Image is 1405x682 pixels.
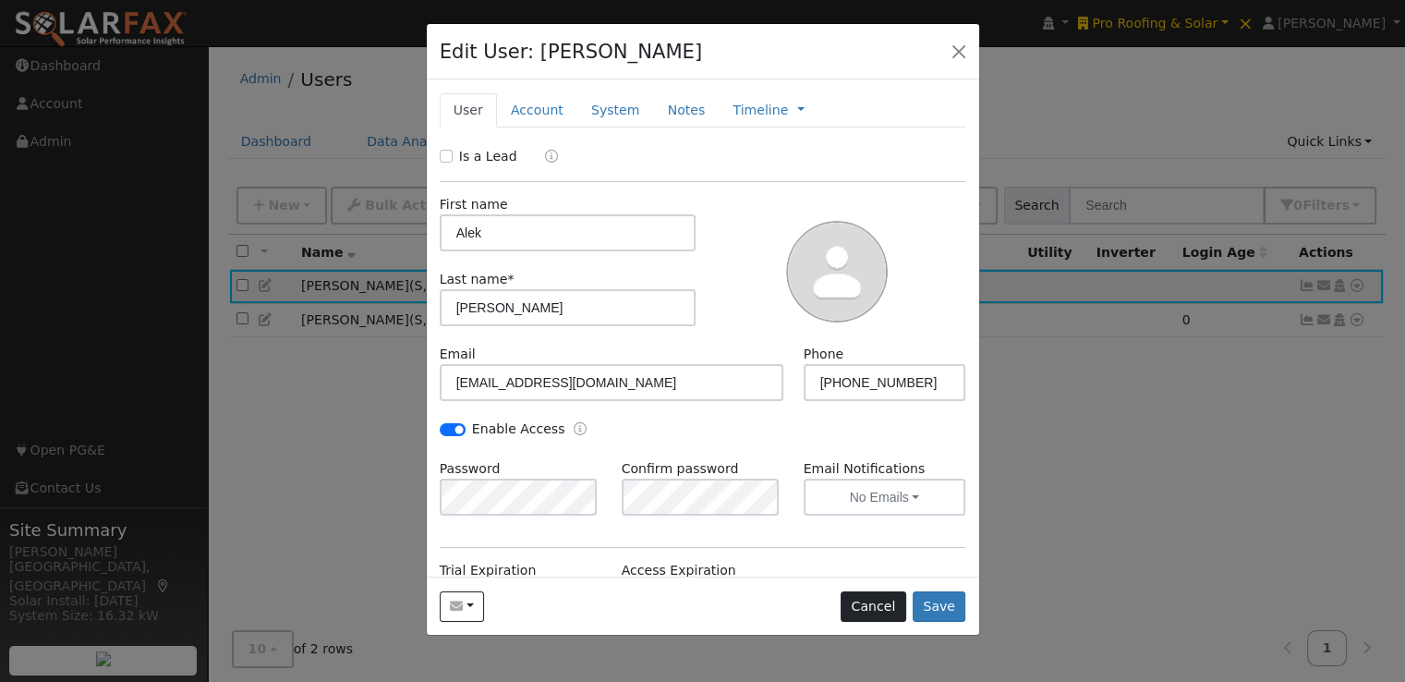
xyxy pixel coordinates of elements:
label: Email [440,345,476,364]
label: Access Expiration [622,561,736,580]
label: Password [440,459,501,479]
a: Notes [653,93,719,128]
button: Cancel [841,591,906,623]
input: Is a Lead [440,150,453,163]
a: System [577,93,654,128]
label: First name [440,195,508,214]
label: Enable Access [472,420,565,439]
label: Confirm password [622,459,739,479]
label: Is a Lead [459,147,517,166]
span: Required [507,272,514,286]
button: No Emails [804,479,966,516]
a: Lead [531,147,558,168]
a: Timeline [733,101,788,120]
a: Account [497,93,577,128]
button: Save [913,591,966,623]
label: Trial Expiration [440,561,537,580]
h4: Edit User: [PERSON_NAME] [440,37,703,67]
a: Enable Access [574,420,587,441]
button: alekb@proroofingkc.com [440,591,485,623]
label: Email Notifications [804,459,966,479]
label: Last name [440,270,515,289]
label: Phone [804,345,844,364]
a: User [440,93,497,128]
